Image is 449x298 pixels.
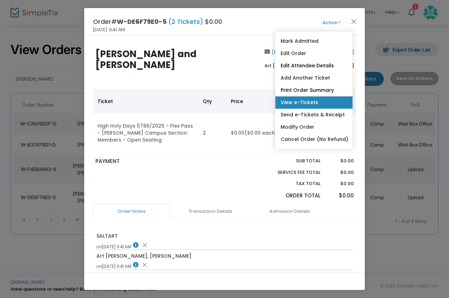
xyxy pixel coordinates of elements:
[96,263,102,269] span: on
[167,17,205,26] span: (2 Tickets)
[349,17,358,26] button: Close
[275,35,353,47] a: Mark Admitted
[264,62,354,69] span: Art [PERSON_NAME], [PERSON_NAME]
[275,121,353,133] a: Modify Order
[244,129,277,136] span: ($0.00 each)
[327,192,354,200] p: $0.00
[261,157,321,164] p: Sub total
[95,157,221,165] p: PAYMENT
[327,169,354,176] p: $0.00
[275,47,353,60] a: Edit Order
[275,96,353,109] a: View e-Tickets
[275,60,353,72] a: Edit Attendee Details
[227,89,293,114] th: Price
[117,17,167,26] span: W-DE6F79E0-5
[96,243,102,249] span: on
[327,157,354,164] p: $0.00
[93,114,199,153] td: High Holy Days 5786/2025 - Flex Pass - [PERSON_NAME] Campus Section: Members - Open Seating
[96,262,353,270] div: [DATE] 9:41 AM
[172,204,249,219] a: Transaction Details
[261,192,321,200] p: Order Total
[327,180,354,187] p: $0.00
[96,252,192,260] div: Art [PERSON_NAME], [PERSON_NAME]
[275,72,353,84] a: Add Another Ticket
[96,242,353,250] div: [DATE] 9:41 AM
[93,89,199,114] th: Ticket
[95,48,196,71] b: [PERSON_NAME] and [PERSON_NAME]
[93,204,170,219] a: Order Notes
[261,169,321,176] p: Service Fee Total
[93,26,125,33] span: [DATE] 9:41 AM
[199,114,227,153] td: 2
[96,232,118,240] div: SALTART
[199,89,227,114] th: Qty
[270,49,354,55] a: [EMAIL_ADDRESS][DOMAIN_NAME]
[93,89,356,153] div: Data table
[227,114,293,153] td: $0.00
[275,84,353,96] a: Print Order Summary
[310,19,353,27] button: Action
[275,133,353,145] a: Cancel Order (No Refund)
[261,180,321,187] p: Tax Total
[275,109,353,121] a: Send e-Tickets & Receipt
[93,17,222,26] h4: Order# $0.00
[251,204,328,219] a: Admission Details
